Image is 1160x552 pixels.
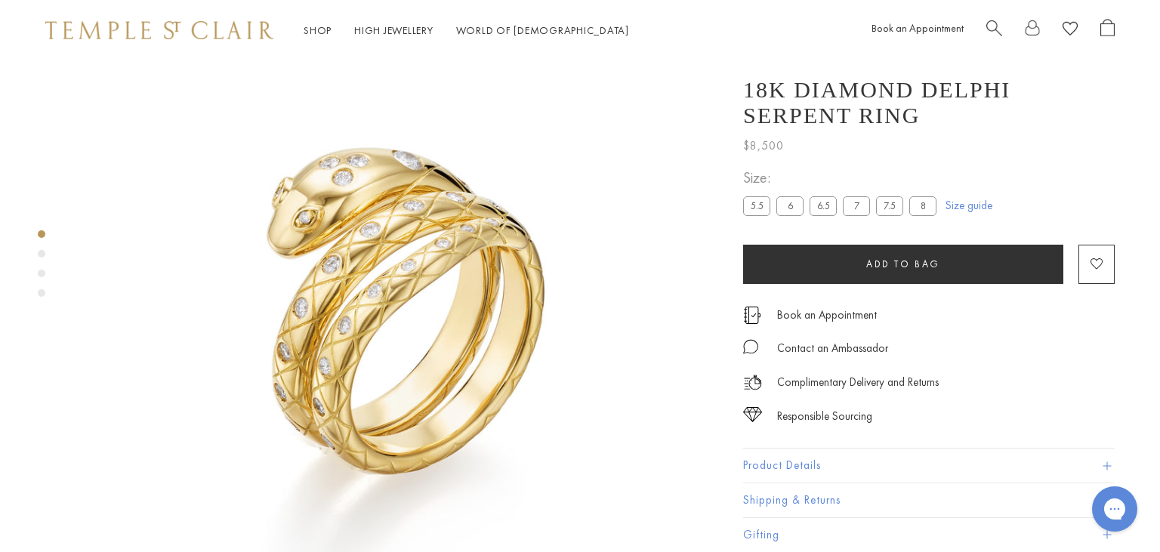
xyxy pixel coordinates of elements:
[456,23,629,37] a: World of [DEMOGRAPHIC_DATA]World of [DEMOGRAPHIC_DATA]
[777,373,939,392] p: Complimentary Delivery and Returns
[743,165,942,190] span: Size:
[1100,19,1115,42] a: Open Shopping Bag
[743,77,1115,128] h1: 18K Diamond Delphi Serpent Ring
[743,373,762,392] img: icon_delivery.svg
[743,483,1115,517] button: Shipping & Returns
[304,21,629,40] nav: Main navigation
[38,227,45,309] div: Product gallery navigation
[743,307,761,324] img: icon_appointment.svg
[986,19,1002,42] a: Search
[866,257,940,270] span: Add to bag
[45,21,273,39] img: Temple St. Clair
[743,245,1063,284] button: Add to bag
[743,518,1115,552] button: Gifting
[909,196,936,215] label: 8
[872,21,964,35] a: Book an Appointment
[304,23,332,37] a: ShopShop
[777,339,888,358] div: Contact an Ambassador
[743,449,1115,483] button: Product Details
[777,307,877,323] a: Book an Appointment
[743,339,758,354] img: MessageIcon-01_2.svg
[810,196,837,215] label: 6.5
[776,196,804,215] label: 6
[743,136,784,156] span: $8,500
[354,23,433,37] a: High JewelleryHigh Jewellery
[1084,481,1145,537] iframe: Gorgias live chat messenger
[743,196,770,215] label: 5.5
[743,407,762,422] img: icon_sourcing.svg
[946,198,992,213] a: Size guide
[843,196,870,215] label: 7
[1063,19,1078,42] a: View Wishlist
[777,407,872,426] div: Responsible Sourcing
[876,196,903,215] label: 7.5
